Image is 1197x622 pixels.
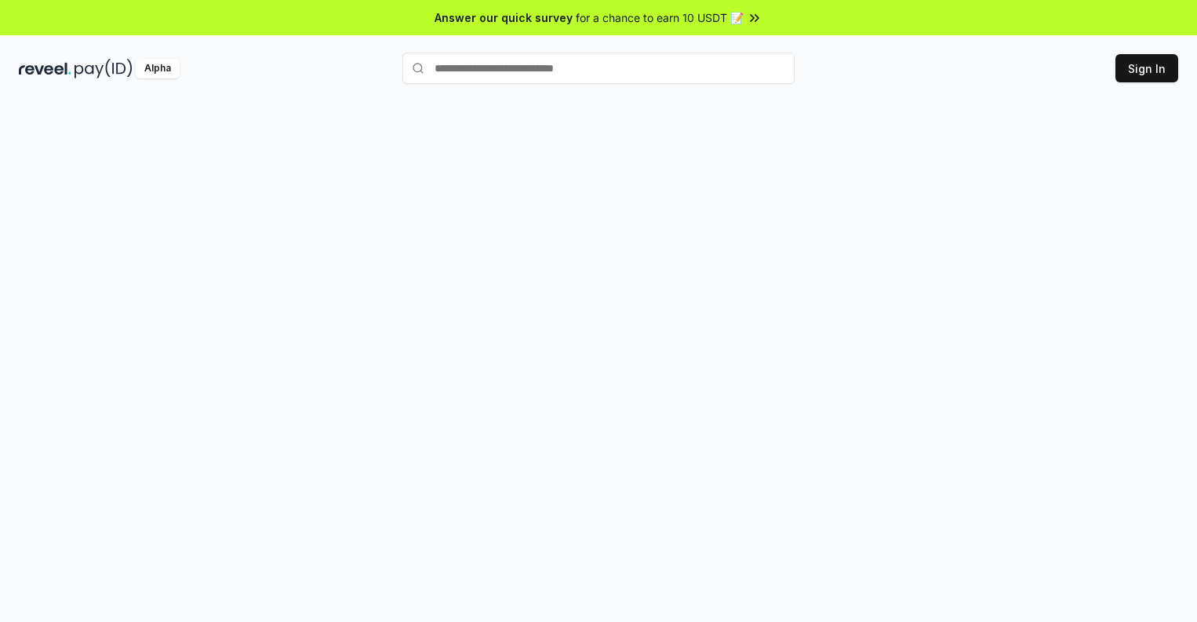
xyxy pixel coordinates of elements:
[576,9,744,26] span: for a chance to earn 10 USDT 📝
[75,59,133,78] img: pay_id
[435,9,573,26] span: Answer our quick survey
[19,59,71,78] img: reveel_dark
[136,59,180,78] div: Alpha
[1115,54,1178,82] button: Sign In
